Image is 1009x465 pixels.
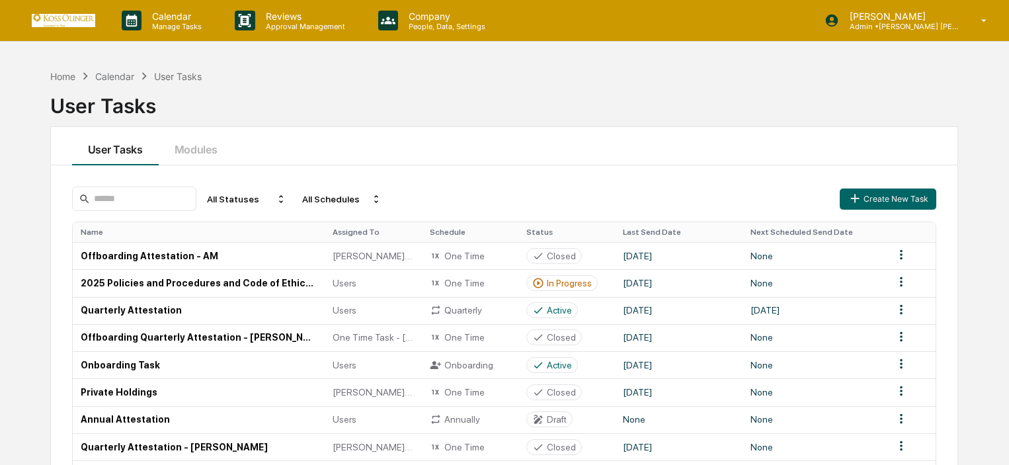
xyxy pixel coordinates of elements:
[73,324,325,351] td: Offboarding Quarterly Attestation - [PERSON_NAME]
[333,332,413,343] span: One Time Task - [PERSON_NAME]
[743,406,886,433] td: None
[72,127,159,165] button: User Tasks
[333,278,356,288] span: Users
[430,277,510,289] div: One Time
[547,332,576,343] div: Closed
[430,386,510,398] div: One Time
[430,331,510,343] div: One Time
[743,378,886,405] td: None
[333,360,356,370] span: Users
[297,189,387,210] div: All Schedules
[547,387,576,398] div: Closed
[430,304,510,316] div: Quarterly
[422,222,518,242] th: Schedule
[743,433,886,460] td: None
[743,324,886,351] td: None
[547,442,576,452] div: Closed
[547,305,572,316] div: Active
[430,413,510,425] div: Annually
[615,242,743,269] td: [DATE]
[398,11,492,22] p: Company
[73,406,325,433] td: Annual Attestation
[95,71,134,82] div: Calendar
[615,433,743,460] td: [DATE]
[743,297,886,324] td: [DATE]
[518,222,615,242] th: Status
[547,360,572,370] div: Active
[333,442,413,452] span: [PERSON_NAME] - One Time Task
[615,351,743,378] td: [DATE]
[430,359,510,371] div: Onboarding
[398,22,492,31] p: People, Data, Settings
[743,222,886,242] th: Next Scheduled Send Date
[325,222,421,242] th: Assigned To
[141,22,208,31] p: Manage Tasks
[839,22,962,31] p: Admin • [PERSON_NAME] [PERSON_NAME] Consulting, LLC
[839,11,962,22] p: [PERSON_NAME]
[547,414,567,425] div: Draft
[333,251,413,261] span: [PERSON_NAME] - Offboarding
[333,387,413,398] span: [PERSON_NAME] - One Time Task
[333,414,356,425] span: Users
[430,250,510,262] div: One Time
[547,278,592,288] div: In Progress
[743,269,886,296] td: None
[73,433,325,460] td: Quarterly Attestation - [PERSON_NAME]
[73,378,325,405] td: Private Holdings
[255,11,352,22] p: Reviews
[743,242,886,269] td: None
[73,222,325,242] th: Name
[141,11,208,22] p: Calendar
[73,242,325,269] td: Offboarding Attestation - AM
[32,14,95,26] img: logo
[333,305,356,316] span: Users
[50,83,958,118] div: User Tasks
[255,22,352,31] p: Approval Management
[615,297,743,324] td: [DATE]
[840,189,936,210] button: Create New Task
[743,351,886,378] td: None
[547,251,576,261] div: Closed
[615,324,743,351] td: [DATE]
[430,441,510,453] div: One Time
[202,189,292,210] div: All Statuses
[73,269,325,296] td: 2025 Policies and Procedures and Code of Ethics Attestation
[154,71,202,82] div: User Tasks
[159,127,233,165] button: Modules
[73,351,325,378] td: Onboarding Task
[615,406,743,433] td: None
[615,378,743,405] td: [DATE]
[73,297,325,324] td: Quarterly Attestation
[615,269,743,296] td: [DATE]
[615,222,743,242] th: Last Send Date
[50,71,75,82] div: Home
